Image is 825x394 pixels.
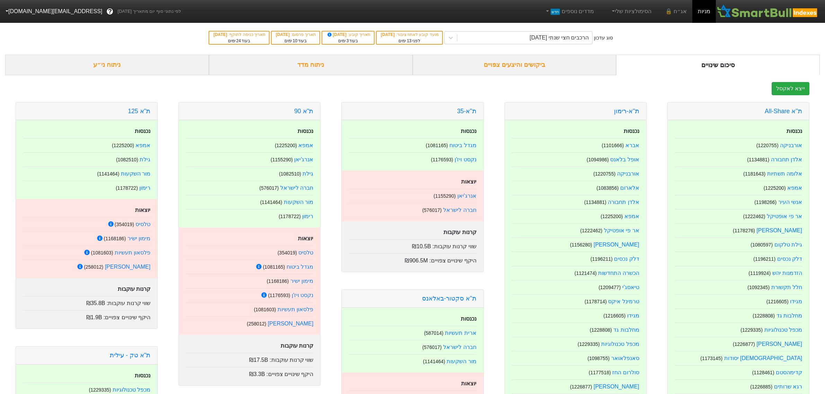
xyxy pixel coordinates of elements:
[249,371,265,377] span: ₪3.3B
[778,199,802,205] a: אנשי העיר
[776,369,802,375] a: קדימהסטם
[279,214,301,219] small: ( 1178722 )
[574,270,597,276] small: ( 1121474 )
[135,128,150,134] strong: נכנסות
[601,341,639,347] a: מכפל טכנולוגיות
[790,298,802,304] a: מגידו
[292,292,314,298] a: נקסט ויז'ן
[756,143,779,148] small: ( 1220755 )
[135,142,150,148] a: אמפא
[774,384,802,389] a: רגא שרותים
[612,369,639,375] a: סולרום החז
[700,356,722,361] small: ( 1173145 )
[588,356,610,361] small: ( 1098755 )
[765,108,802,115] a: ת''א All-Share
[764,327,802,333] a: מכפל טכנולוגיות
[278,250,297,256] small: ( 354019 )
[771,284,802,290] a: חלל תקשורת
[625,142,639,148] a: אברא
[5,55,209,75] div: ניתוח ני״ע
[754,199,776,205] small: ( 1198266 )
[570,242,592,248] small: ( 1156280 )
[767,213,802,219] a: אר פי אופטיקל
[86,300,105,306] span: ₪35.8B
[776,313,802,319] a: מחלבות גד
[426,143,448,148] small: ( 1081165 )
[594,384,639,389] a: [PERSON_NAME]
[349,253,476,265] div: היקף שינויים צפויים :
[457,193,476,199] a: אנרג'יאן
[570,384,592,389] small: ( 1226877 )
[604,227,639,233] a: אר פי אופטיקל
[280,185,313,191] a: חברה לישראל
[587,157,609,162] small: ( 1094986 )
[766,299,789,304] small: ( 1216605 )
[108,7,112,16] span: ?
[268,321,314,326] a: [PERSON_NAME]
[598,270,639,276] a: הכשרה התחדשות
[772,270,802,276] a: הזדמנות יהש
[767,171,802,177] a: אלומה תשתיות
[276,32,291,37] span: [DATE]
[578,341,600,347] small: ( 1229335 )
[413,55,616,75] div: ביקושים והיצעים צפויים
[118,286,150,292] strong: קרנות עוקבות
[298,235,313,241] strong: יוצאות
[349,239,476,251] div: שווי קרנות עוקבות :
[620,185,639,191] a: אלארום
[614,256,639,262] a: דלק נכסים
[624,128,639,134] strong: נכנסות
[752,370,774,375] small: ( 1128461 )
[597,185,619,191] small: ( 1083856 )
[608,199,639,205] a: אלדן תחבורה
[287,264,313,270] a: מגדל ביטוח
[115,250,150,256] a: פלסאון תעשיות
[260,199,282,205] small: ( 1141464 )
[117,8,181,15] span: לפי נתוני סוף יום מתאריך [DATE]
[186,353,313,364] div: שווי קרנות עוקבות :
[121,171,150,177] a: מור השקעות
[186,367,313,378] div: היקף שינויים צפויים :
[298,142,313,148] a: אמפא
[589,370,611,375] small: ( 1177518 )
[268,293,290,298] small: ( 1176593 )
[610,156,639,162] a: אופל בלאנס
[608,298,639,304] a: טרמינל איקס
[23,310,150,322] div: היקף שינויים צפויים :
[23,296,150,307] div: שווי קרנות עוקבות :
[135,207,150,213] strong: יוצאות
[455,156,476,162] a: נקסט ויז'ן
[774,242,802,248] a: גילת טלקום
[247,321,266,326] small: ( 258012 )
[275,32,316,38] div: תאריך פרסום :
[110,352,150,359] a: ת''א טק - עילית
[104,236,126,241] small: ( 1168186 )
[447,358,476,364] a: מור השקעות
[787,185,802,191] a: אמפא
[590,327,612,333] small: ( 1228808 )
[614,108,639,115] a: ת''א-רימון
[772,82,809,95] button: ייצא לאקסל
[602,143,624,148] small: ( 1101666 )
[443,344,476,350] a: חברה לישראל
[275,38,316,44] div: בעוד ימים
[263,264,285,270] small: ( 1081165 )
[298,128,313,134] strong: נכנסות
[740,327,763,333] small: ( 1229335 )
[236,38,241,43] span: 24
[733,228,755,233] small: ( 1178276 )
[461,380,476,386] strong: יוצאות
[461,128,476,134] strong: נכנסות
[279,171,301,177] small: ( 1082510 )
[601,214,623,219] small: ( 1225200 )
[613,327,639,333] a: מחלבות גד
[422,344,442,350] small: ( 576017 )
[116,185,138,191] small: ( 1178722 )
[105,264,151,270] a: [PERSON_NAME]
[594,242,639,248] a: [PERSON_NAME]
[431,157,453,162] small: ( 1176593 )
[787,128,802,134] strong: נכנסות
[139,185,150,191] a: רימון
[750,384,772,389] small: ( 1226885 )
[443,207,476,213] a: חברה לישראל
